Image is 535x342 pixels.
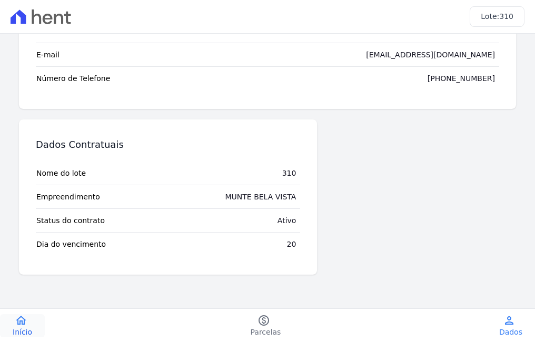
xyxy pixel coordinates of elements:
[499,327,522,337] span: Dados
[257,314,270,327] i: paid
[36,215,105,226] span: Status do contrato
[36,168,86,178] span: Nome do lote
[13,327,32,337] span: Início
[503,314,516,327] i: person
[251,327,281,337] span: Parcelas
[36,49,60,60] span: E-mail
[36,73,110,84] span: Número de Telefone
[36,239,106,249] span: Dia do vencimento
[481,11,513,22] h3: Lote:
[282,168,296,178] div: 310
[238,314,294,337] a: paidParcelas
[278,215,296,226] div: Ativo
[15,314,27,327] i: home
[487,314,535,337] a: personDados
[499,12,513,21] span: 310
[36,138,124,151] h3: Dados Contratuais
[36,192,100,202] span: Empreendimento
[225,192,296,202] div: MUNTE BELA VISTA
[287,239,296,249] div: 20
[366,49,495,60] div: [EMAIL_ADDRESS][DOMAIN_NAME]
[428,73,495,84] div: [PHONE_NUMBER]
